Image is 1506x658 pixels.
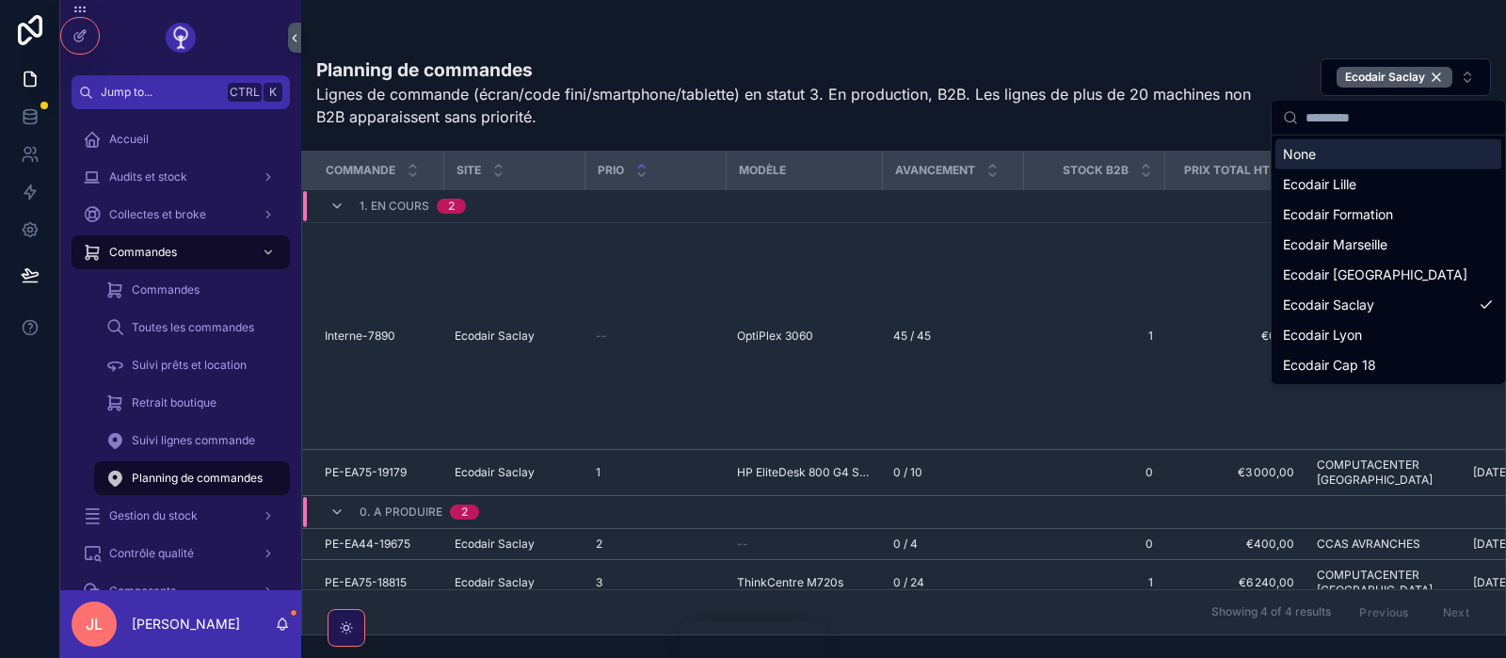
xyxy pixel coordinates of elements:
span: 0 / 24 [893,575,924,590]
span: Site [457,163,481,178]
div: None [1275,139,1501,169]
a: Contrôle qualité [72,537,290,570]
a: Interne-7890 [325,329,432,344]
span: Interne-7890 [325,329,395,344]
a: 0 [1034,465,1153,480]
span: Planning de commandes [132,471,263,486]
span: Ecodair Saclay [455,465,535,480]
a: Commandes [72,235,290,269]
a: -- [596,329,714,344]
span: Modèle [739,163,786,178]
a: 1 [1034,329,1153,344]
span: Ecodair Formation [1283,205,1393,224]
a: PE-EA75-19179 [325,465,432,480]
a: Composants [72,574,290,608]
img: App logo [166,23,196,53]
button: Unselect 9 [1337,67,1452,88]
a: 0 / 10 [893,465,1012,480]
a: Suivi lignes commande [94,424,290,457]
span: Commandes [109,245,177,260]
a: Gestion du stock [72,499,290,533]
span: JL [86,613,103,635]
a: €6 240,00 [1176,575,1294,590]
a: Ecodair Saclay [455,465,573,480]
a: 2 [596,537,714,552]
span: Ecodair Lyon [1283,326,1362,345]
a: 3 [596,575,714,590]
a: OptiPlex 3060 [737,329,871,344]
span: PE-EA44-19675 [325,537,410,552]
span: K [265,85,280,100]
span: Gestion du stock [109,508,198,523]
a: 1 [1034,575,1153,590]
a: ThinkCentre M720s [737,575,871,590]
span: PE-EA75-19179 [325,465,407,480]
span: Ecodair Lille [1283,175,1356,194]
span: Showing 4 of 4 results [1211,605,1331,620]
span: Stock B2B [1063,163,1129,178]
a: Retrait boutique [94,386,290,420]
span: Collectes et broke [109,207,206,222]
span: -- [596,329,607,344]
a: COMPUTACENTER [GEOGRAPHIC_DATA] [1317,568,1450,598]
span: 1 [596,465,601,480]
span: 0 / 10 [893,465,922,480]
span: Prio [598,163,624,178]
span: Ecodair Saclay [455,329,535,344]
div: 2 [461,505,468,520]
span: Avancement [895,163,975,178]
a: €0,00 [1176,329,1294,344]
button: Jump to...CtrlK [72,75,290,109]
a: 0 [1034,537,1153,552]
div: scrollable content [60,109,301,590]
span: 45 / 45 [893,329,931,344]
span: OptiPlex 3060 [737,329,813,344]
span: 0. A produire [360,505,442,520]
span: Ctrl [228,83,262,102]
a: €3 000,00 [1176,465,1294,480]
a: Ecodair Saclay [455,537,573,552]
span: Toutes les commandes [132,320,254,335]
a: Audits et stock [72,160,290,194]
a: COMPUTACENTER [GEOGRAPHIC_DATA] [1317,457,1450,488]
span: Ecodair Saclay [455,575,535,590]
span: Accueil [109,132,149,147]
a: 45 / 45 [893,329,1012,344]
span: CCAS AVRANCHES [1317,537,1420,552]
span: ThinkCentre M720s [737,575,843,590]
span: Retrait boutique [132,395,216,410]
span: 2 [596,537,602,552]
span: Prix total HT [1184,163,1270,178]
p: Lignes de commande (écran/code fini/smartphone/tablette) en statut 3. En production, B2B. Les lig... [316,83,1251,128]
p: [PERSON_NAME] [132,615,240,634]
span: Commande [326,163,395,178]
a: -- [737,537,871,552]
a: Collectes et broke [72,198,290,232]
span: Ecodair Marseille [1283,235,1387,254]
span: Ecodair Cap 18 [1283,356,1376,375]
span: Contrôle qualité [109,546,194,561]
span: Commandes [132,282,200,297]
span: -- [737,537,748,552]
a: PE-EA75-18815 [325,575,432,590]
a: Planning de commandes [94,461,290,495]
a: CCAS AVRANCHES [1317,537,1450,552]
a: €400,00 [1176,537,1294,552]
a: HP EliteDesk 800 G4 SFF [737,465,871,480]
a: Ecodair Saclay [455,575,573,590]
a: PE-EA44-19675 [325,537,432,552]
a: 0 / 24 [893,575,1012,590]
span: Suivi lignes commande [132,433,255,448]
span: Ecodair Saclay [455,537,535,552]
span: Composants [109,584,176,599]
h1: Planning de commandes [316,56,1251,83]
